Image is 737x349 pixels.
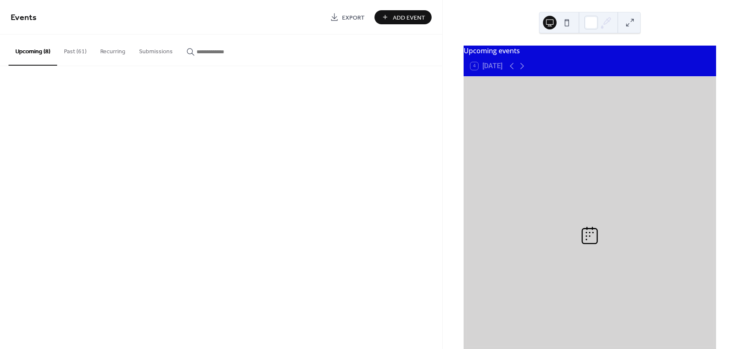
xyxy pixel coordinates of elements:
[132,35,180,65] button: Submissions
[393,13,425,22] span: Add Event
[374,10,432,24] button: Add Event
[93,35,132,65] button: Recurring
[9,35,57,66] button: Upcoming (8)
[464,46,716,56] div: Upcoming events
[342,13,365,22] span: Export
[324,10,371,24] a: Export
[57,35,93,65] button: Past (61)
[11,9,37,26] span: Events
